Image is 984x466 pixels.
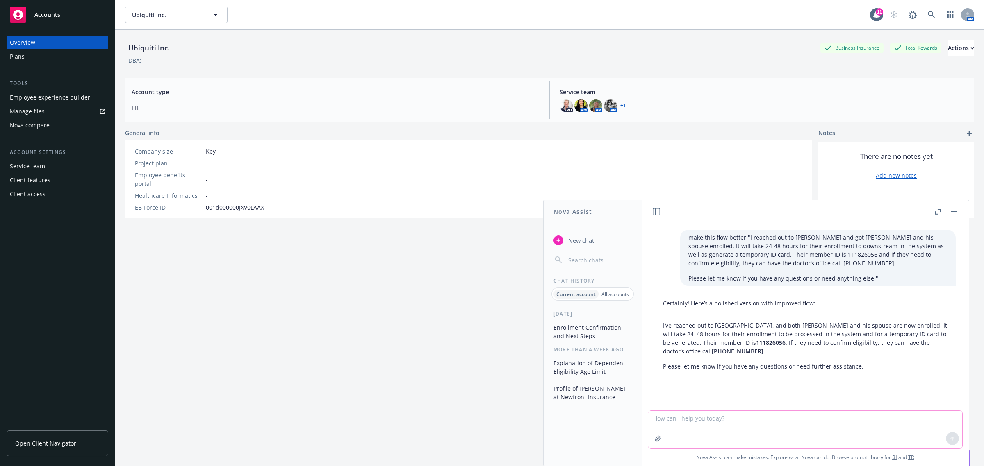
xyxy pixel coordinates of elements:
[923,7,940,23] a: Search
[206,147,216,156] span: Key
[7,105,108,118] a: Manage files
[663,321,948,355] p: I’ve reached out to [GEOGRAPHIC_DATA], and both [PERSON_NAME] and his spouse are now enrolled. It...
[125,129,159,137] span: General info
[10,174,50,187] div: Client features
[553,207,592,216] h1: Nova Assist
[688,233,948,267] p: make this flow better "I reached out to [PERSON_NAME] and got [PERSON_NAME] and his spouse enroll...
[948,40,974,56] button: Actions
[544,310,642,317] div: [DATE]
[7,160,108,173] a: Service team
[7,36,108,49] a: Overview
[550,321,635,343] button: Enrollment Confirmation and Next Steps
[132,11,203,19] span: Ubiquiti Inc.
[206,191,208,200] span: -
[7,148,108,156] div: Account settings
[567,254,632,266] input: Search chats
[7,119,108,132] a: Nova compare
[135,159,203,167] div: Project plan
[645,449,966,466] span: Nova Assist can make mistakes. Explore what Nova can do: Browse prompt library for and
[756,339,786,346] span: 111826056
[128,56,143,65] div: DBA: -
[589,99,602,112] img: photo
[908,454,914,461] a: TR
[942,7,959,23] a: Switch app
[560,99,573,112] img: photo
[125,43,173,53] div: Ubiquiti Inc.
[7,188,108,201] a: Client access
[904,7,921,23] a: Report a Bug
[7,50,108,63] a: Plans
[550,382,635,404] button: Profile of [PERSON_NAME] at Newfront Insurance
[10,105,45,118] div: Manage files
[560,88,968,96] span: Service team
[818,129,835,138] span: Notes
[604,99,617,112] img: photo
[7,174,108,187] a: Client features
[892,454,897,461] a: BI
[10,188,46,201] div: Client access
[688,274,948,283] p: Please let me know if you have any questions or need anything else."
[7,3,108,26] a: Accounts
[135,147,203,156] div: Company size
[132,88,540,96] span: Account type
[663,362,948,371] p: Please let me know if you have any questions or need further assistance.
[206,203,264,212] span: 001d000000JXV0LAAX
[15,439,76,448] span: Open Client Navigator
[544,346,642,353] div: More than a week ago
[574,99,588,112] img: photo
[125,7,228,23] button: Ubiquiti Inc.
[820,43,884,53] div: Business Insurance
[550,356,635,378] button: Explanation of Dependent Eligibility Age Limit
[206,175,208,184] span: -
[890,43,941,53] div: Total Rewards
[7,91,108,104] a: Employee experience builder
[964,129,974,138] a: add
[10,160,45,173] div: Service team
[601,291,629,298] p: All accounts
[10,119,50,132] div: Nova compare
[544,277,642,284] div: Chat History
[620,103,626,108] a: +1
[663,299,948,308] p: Certainly! Here’s a polished version with improved flow:
[7,79,108,88] div: Tools
[206,159,208,167] span: -
[556,291,596,298] p: Current account
[886,7,902,23] a: Start snowing
[10,50,25,63] div: Plans
[876,8,883,16] div: 11
[10,36,35,49] div: Overview
[876,171,917,180] a: Add new notes
[135,203,203,212] div: EB Force ID
[550,233,635,248] button: New chat
[860,152,933,161] span: There are no notes yet
[10,91,90,104] div: Employee experience builder
[132,104,540,112] span: EB
[135,191,203,200] div: Healthcare Informatics
[135,171,203,188] div: Employee benefits portal
[712,347,763,355] span: [PHONE_NUMBER]
[567,236,594,245] span: New chat
[34,11,60,18] span: Accounts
